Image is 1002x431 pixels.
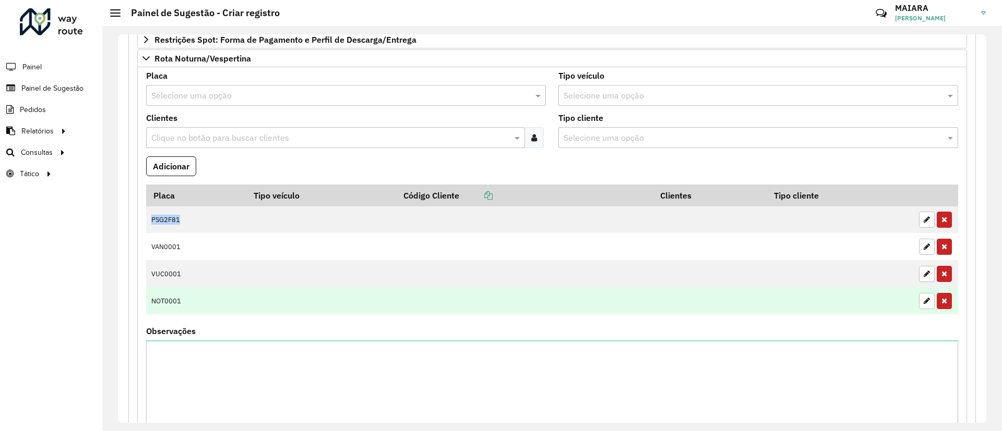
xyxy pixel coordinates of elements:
[21,147,53,158] span: Consultas
[20,104,46,115] span: Pedidos
[396,184,653,206] th: Código Cliente
[146,260,246,287] td: VUC0001
[154,54,251,63] span: Rota Noturna/Vespertina
[767,184,914,206] th: Tipo cliente
[146,112,177,124] label: Clientes
[895,14,973,23] span: [PERSON_NAME]
[20,168,39,179] span: Tático
[895,3,973,13] h3: MAIARA
[558,69,604,82] label: Tipo veículo
[154,35,416,44] span: Restrições Spot: Forma de Pagamento e Perfil de Descarga/Entrega
[22,61,42,72] span: Painel
[137,50,967,67] a: Rota Noturna/Vespertina
[146,69,168,82] label: Placa
[246,184,396,206] th: Tipo veículo
[146,325,196,337] label: Observações
[21,126,54,137] span: Relatórios
[653,184,767,206] th: Clientes
[870,2,892,24] a: Contato Rápido
[146,184,246,206] th: Placa
[146,156,196,176] button: Adicionar
[558,112,603,124] label: Tipo cliente
[21,83,83,94] span: Painel de Sugestão
[121,7,280,19] h2: Painel de Sugestão - Criar registro
[137,31,967,48] a: Restrições Spot: Forma de Pagamento e Perfil de Descarga/Entrega
[146,206,246,233] td: PSG2F81
[459,190,493,201] a: Copiar
[146,233,246,260] td: VAN0001
[146,287,246,314] td: NOT0001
